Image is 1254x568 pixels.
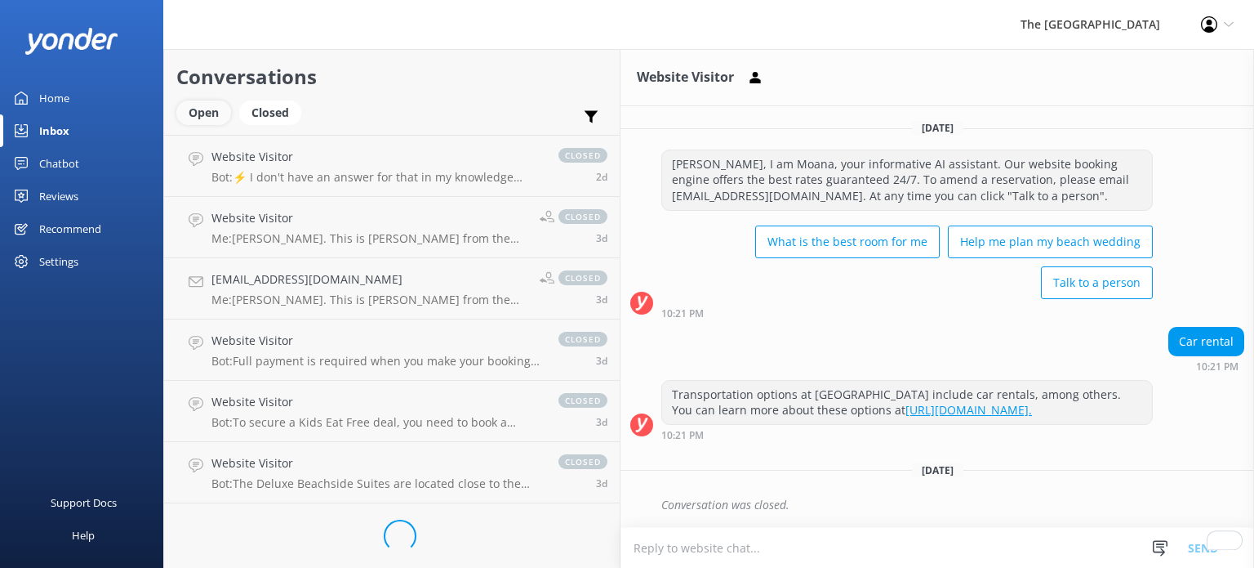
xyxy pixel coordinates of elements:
h2: Conversations [176,61,607,92]
span: [DATE] [912,121,963,135]
textarea: To enrich screen reader interactions, please activate Accessibility in Grammarly extension settings [620,528,1254,568]
span: closed [558,393,607,408]
div: Recommend [39,212,101,245]
div: Oct 07 2025 04:21am (UTC -10:00) Pacific/Honolulu [661,307,1153,319]
div: Help [72,519,95,552]
span: Oct 05 2025 03:30pm (UTC -10:00) Pacific/Honolulu [596,231,607,245]
div: 2025-10-07T18:02:12.086 [630,491,1244,519]
p: Me: [PERSON_NAME]. This is [PERSON_NAME] from the reservations. I will send you an email in a few. [211,293,527,307]
a: Closed [239,103,309,121]
a: [URL][DOMAIN_NAME]. [905,402,1032,418]
div: Settings [39,245,78,278]
p: Bot: To secure a Kids Eat Free deal, you need to book a package that includes this offer. For mor... [211,415,542,430]
button: Talk to a person [1041,266,1153,299]
div: Transportation options at [GEOGRAPHIC_DATA] include car rentals, among others. You can learn more... [662,381,1152,424]
span: closed [558,148,607,163]
p: Bot: Full payment is required when you make your booking. There is no pay later option available. [211,354,542,369]
div: [PERSON_NAME], I am Moana, your informative AI assistant. Our website booking engine offers the b... [662,150,1152,210]
h4: Website Visitor [211,209,527,227]
button: What is the best room for me [755,226,940,258]
div: Open [176,101,231,125]
span: Oct 05 2025 01:10pm (UTC -10:00) Pacific/Honolulu [596,415,607,429]
img: yonder-white-logo.png [24,28,118,55]
span: closed [558,209,607,224]
button: Help me plan my beach wedding [948,226,1153,258]
a: Website VisitorBot:The Deluxe Beachside Suites are located close to the water's edge on [GEOGRAPH... [164,442,620,503]
span: closed [558,271,607,285]
h4: Website Visitor [211,148,542,166]
a: Website VisitorBot:To secure a Kids Eat Free deal, you need to book a package that includes this ... [164,381,620,442]
div: Car rental [1169,328,1243,356]
span: [DATE] [912,463,963,477]
p: Me: [PERSON_NAME]. This is [PERSON_NAME] from the Reservations Team. May I have your hotel confir... [211,231,527,246]
span: closed [558,332,607,347]
div: Support Docs [51,486,117,519]
div: Closed [239,101,301,125]
a: [EMAIL_ADDRESS][DOMAIN_NAME]Me:[PERSON_NAME]. This is [PERSON_NAME] from the reservations. I will... [164,258,620,320]
a: Open [176,103,239,121]
h3: Website Visitor [637,67,734,88]
span: Oct 05 2025 03:56pm (UTC -10:00) Pacific/Honolulu [596,170,607,184]
div: Oct 07 2025 04:21am (UTC -10:00) Pacific/Honolulu [661,429,1153,441]
a: Website VisitorMe:[PERSON_NAME]. This is [PERSON_NAME] from the Reservations Team. May I have you... [164,197,620,258]
a: Website VisitorBot:⚡ I don't have an answer for that in my knowledge base. Please try and rephras... [164,136,620,197]
div: Conversation was closed. [661,491,1244,519]
strong: 10:21 PM [661,431,704,441]
p: Bot: ⚡ I don't have an answer for that in my knowledge base. Please try and rephrase your questio... [211,170,542,185]
strong: 10:21 PM [1196,362,1238,372]
strong: 10:21 PM [661,309,704,319]
span: Oct 05 2025 01:05pm (UTC -10:00) Pacific/Honolulu [596,476,607,490]
div: Chatbot [39,147,79,180]
div: Inbox [39,114,69,147]
h4: Website Visitor [211,332,542,350]
h4: Website Visitor [211,454,542,472]
h4: Website Visitor [211,393,542,411]
div: Home [39,82,69,114]
span: Oct 05 2025 03:16pm (UTC -10:00) Pacific/Honolulu [596,293,607,306]
span: closed [558,454,607,469]
div: Oct 07 2025 04:21am (UTC -10:00) Pacific/Honolulu [1168,360,1244,372]
span: Oct 05 2025 03:15pm (UTC -10:00) Pacific/Honolulu [596,354,607,368]
p: Bot: The Deluxe Beachside Suites are located close to the water's edge on [GEOGRAPHIC_DATA], but ... [211,476,542,491]
a: Website VisitorBot:Full payment is required when you make your booking. There is no pay later opt... [164,320,620,381]
div: Reviews [39,180,78,212]
h4: [EMAIL_ADDRESS][DOMAIN_NAME] [211,271,527,288]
